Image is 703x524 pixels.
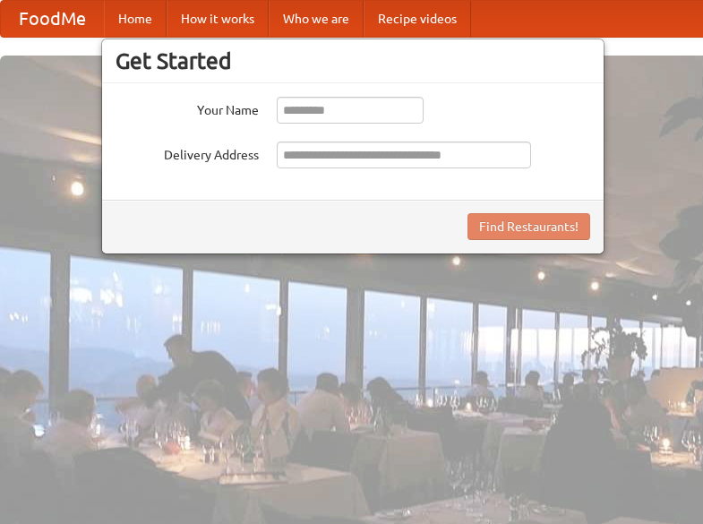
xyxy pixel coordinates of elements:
[269,1,364,37] a: Who we are
[116,47,590,74] h3: Get Started
[116,142,259,164] label: Delivery Address
[104,1,167,37] a: Home
[116,97,259,119] label: Your Name
[364,1,471,37] a: Recipe videos
[467,213,590,240] button: Find Restaurants!
[1,1,104,37] a: FoodMe
[167,1,269,37] a: How it works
